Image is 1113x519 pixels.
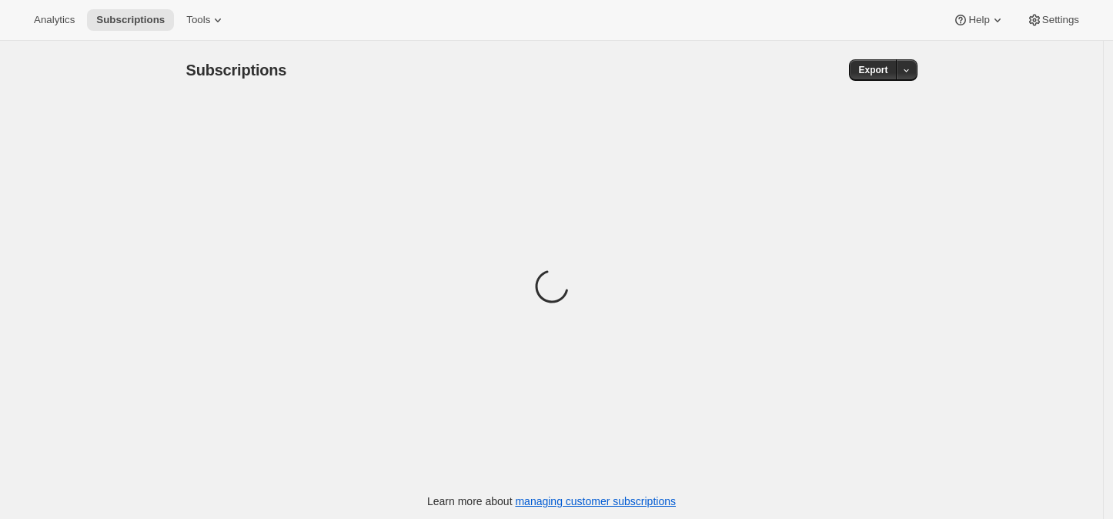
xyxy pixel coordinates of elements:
[87,9,174,31] button: Subscriptions
[186,14,210,26] span: Tools
[427,494,676,509] p: Learn more about
[515,495,676,507] a: managing customer subscriptions
[1042,14,1079,26] span: Settings
[944,9,1014,31] button: Help
[96,14,165,26] span: Subscriptions
[34,14,75,26] span: Analytics
[968,14,989,26] span: Help
[25,9,84,31] button: Analytics
[849,59,897,81] button: Export
[858,64,887,76] span: Export
[177,9,235,31] button: Tools
[186,62,287,79] span: Subscriptions
[1018,9,1088,31] button: Settings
